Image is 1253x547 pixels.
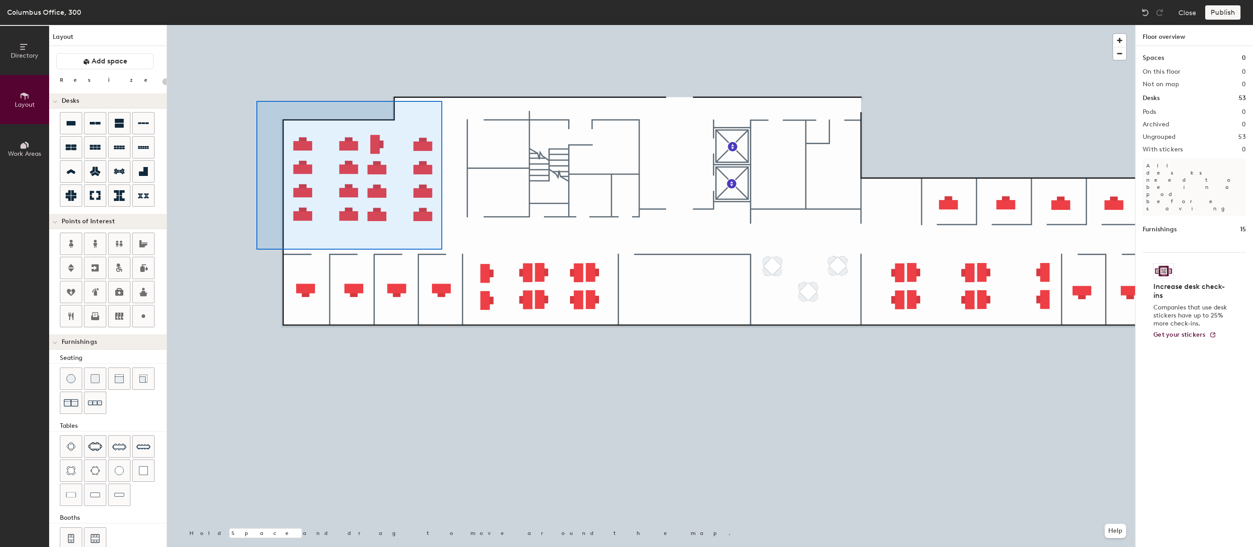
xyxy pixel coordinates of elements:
[90,466,100,475] img: Six seat round table
[1242,109,1246,116] h2: 0
[7,7,81,18] div: Columbus Office, 300
[1242,121,1246,128] h2: 0
[11,52,38,59] span: Directory
[1143,146,1183,153] h2: With stickers
[132,367,155,390] button: Couch (corner)
[15,101,35,109] span: Layout
[1155,8,1164,17] img: Redo
[1136,25,1253,46] h1: Floor overview
[84,459,106,482] button: Six seat round table
[114,490,124,499] img: Table (1x4)
[115,466,124,475] img: Table (round)
[91,374,100,383] img: Cushion
[1242,81,1246,88] h2: 0
[1242,53,1246,63] h1: 0
[136,439,151,454] img: Ten seat table
[60,367,82,390] button: Stool
[67,466,75,475] img: Four seat round table
[84,392,106,414] button: Couch (x3)
[66,490,76,499] img: Table (1x2)
[1143,159,1246,216] p: All desks need to be in a pod before saving
[62,218,115,225] span: Points of Interest
[1143,134,1176,141] h2: Ungrouped
[1105,524,1126,538] button: Help
[139,374,148,383] img: Couch (corner)
[108,459,130,482] button: Table (round)
[60,353,167,363] div: Seating
[1242,146,1246,153] h2: 0
[108,484,130,506] button: Table (1x4)
[1153,282,1230,300] h4: Increase desk check-ins
[108,435,130,458] button: Eight seat table
[8,150,41,158] span: Work Areas
[1143,121,1169,128] h2: Archived
[1143,109,1156,116] h2: Pods
[1153,331,1206,338] span: Get your stickers
[90,490,100,499] img: Table (1x3)
[62,97,79,104] span: Desks
[1143,68,1181,75] h2: On this floor
[60,435,82,458] button: Four seat table
[132,435,155,458] button: Ten seat table
[88,442,102,451] img: Six seat table
[60,459,82,482] button: Four seat round table
[49,32,167,46] h1: Layout
[1143,93,1160,103] h1: Desks
[1153,263,1174,279] img: Sticker logo
[60,421,167,431] div: Tables
[62,338,97,346] span: Furnishings
[67,534,75,543] img: Four seat booth
[132,459,155,482] button: Table (1x1)
[60,484,82,506] button: Table (1x2)
[1240,225,1246,234] h1: 15
[112,439,126,454] img: Eight seat table
[56,53,154,69] button: Add space
[60,392,82,414] button: Couch (x2)
[1153,331,1216,339] a: Get your stickers
[1143,81,1179,88] h2: Not on map
[84,435,106,458] button: Six seat table
[67,442,75,451] img: Four seat table
[108,367,130,390] button: Couch (middle)
[115,374,124,383] img: Couch (middle)
[1143,53,1164,63] h1: Spaces
[67,374,75,383] img: Stool
[1143,225,1177,234] h1: Furnishings
[64,396,78,410] img: Couch (x2)
[84,484,106,506] button: Table (1x3)
[60,76,159,84] div: Resize
[88,396,102,410] img: Couch (x3)
[91,534,100,543] img: Six seat booth
[1153,304,1230,328] p: Companies that use desk stickers have up to 25% more check-ins.
[84,367,106,390] button: Cushion
[1141,8,1150,17] img: Undo
[139,466,148,475] img: Table (1x1)
[1242,68,1246,75] h2: 0
[92,57,127,66] span: Add space
[1238,134,1246,141] h2: 53
[60,513,167,523] div: Booths
[1239,93,1246,103] h1: 53
[1178,5,1196,20] button: Close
